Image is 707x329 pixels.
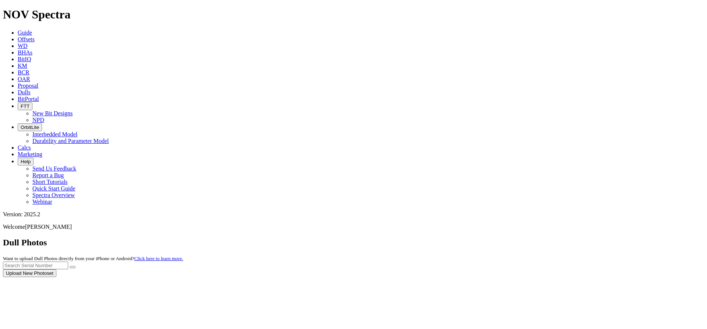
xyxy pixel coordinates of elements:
[18,158,34,165] button: Help
[18,96,39,102] a: BitPortal
[3,211,704,218] div: Version: 2025.2
[18,76,30,82] a: OAR
[25,224,72,230] span: [PERSON_NAME]
[3,224,704,230] p: Welcome
[18,83,38,89] a: Proposal
[3,238,704,248] h2: Dull Photos
[18,36,35,42] a: Offsets
[32,117,44,123] a: NPD
[18,89,31,95] a: Dulls
[21,104,29,109] span: FTT
[18,29,32,36] a: Guide
[18,63,27,69] a: KM
[32,179,68,185] a: Short Tutorials
[32,185,75,192] a: Quick Start Guide
[21,159,31,164] span: Help
[32,172,64,178] a: Report a Bug
[21,125,39,130] span: OrbitLite
[18,151,42,157] a: Marketing
[3,256,183,261] small: Want to upload Dull Photos directly from your iPhone or Android?
[134,256,183,261] a: Click here to learn more.
[32,192,75,198] a: Spectra Overview
[18,43,28,49] a: WD
[32,165,76,172] a: Send Us Feedback
[18,69,29,76] a: BCR
[32,110,73,116] a: New Bit Designs
[32,199,52,205] a: Webinar
[3,262,68,269] input: Search Serial Number
[32,131,77,137] a: Interbedded Model
[18,102,32,110] button: FTT
[18,56,31,62] a: BitIQ
[18,49,32,56] a: BHAs
[32,138,109,144] a: Durability and Parameter Model
[3,8,704,21] h1: NOV Spectra
[18,123,42,131] button: OrbitLite
[3,269,56,277] button: Upload New Photoset
[18,144,31,151] a: Calcs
